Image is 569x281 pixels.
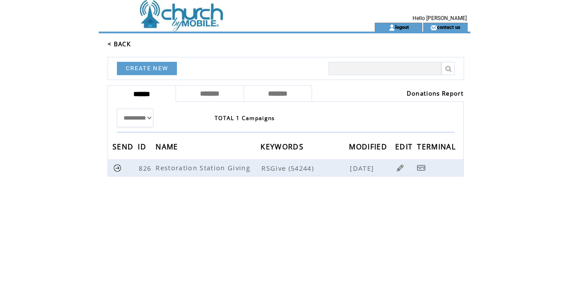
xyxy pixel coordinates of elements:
[407,89,464,97] a: Donations Report
[117,62,177,75] a: CREATE NEW
[350,164,376,173] span: [DATE]
[156,163,252,172] span: Restoration Station Giving
[156,140,180,156] span: NAME
[156,144,180,149] a: NAME
[413,15,467,21] span: Hello [PERSON_NAME]
[260,144,306,149] a: KEYWORDS
[108,40,131,48] a: < BACK
[349,144,389,149] a: MODIFIED
[395,24,409,30] a: logout
[215,114,275,122] span: TOTAL 1 Campaigns
[138,144,148,149] a: ID
[430,24,437,31] img: contact_us_icon.gif
[139,164,153,173] span: 826
[395,140,415,156] span: EDIT
[437,24,461,30] a: contact us
[349,140,389,156] span: MODIFIED
[261,164,348,173] span: RSGive (54244)
[260,140,306,156] span: KEYWORDS
[138,140,148,156] span: ID
[112,140,136,156] span: SEND
[417,140,458,156] span: TERMINAL
[389,24,395,31] img: account_icon.gif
